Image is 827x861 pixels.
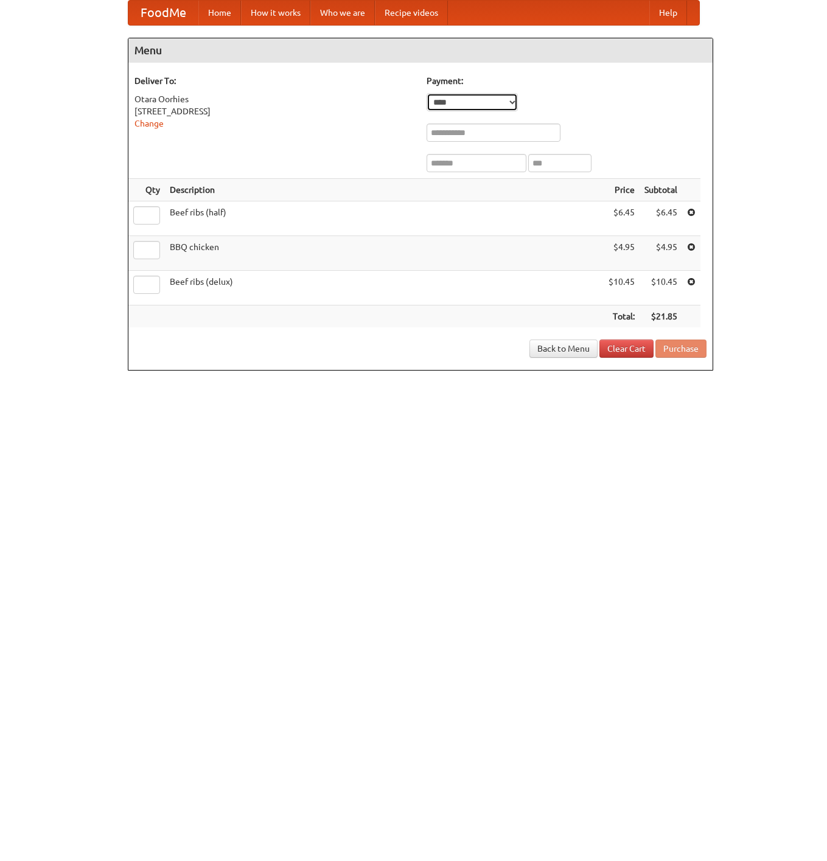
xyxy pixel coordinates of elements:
th: Total: [604,305,640,328]
a: Back to Menu [529,340,598,358]
td: $4.95 [604,236,640,271]
a: Clear Cart [599,340,654,358]
td: Beef ribs (half) [165,201,604,236]
td: $6.45 [640,201,682,236]
th: Qty [128,179,165,201]
th: $21.85 [640,305,682,328]
th: Price [604,179,640,201]
a: Home [198,1,241,25]
td: BBQ chicken [165,236,604,271]
a: How it works [241,1,310,25]
div: [STREET_ADDRESS] [134,105,414,117]
h5: Payment: [427,75,707,87]
a: Recipe videos [375,1,448,25]
td: $10.45 [604,271,640,305]
div: Otara Oorhies [134,93,414,105]
a: Change [134,119,164,128]
button: Purchase [655,340,707,358]
td: $10.45 [640,271,682,305]
th: Subtotal [640,179,682,201]
td: Beef ribs (delux) [165,271,604,305]
h4: Menu [128,38,713,63]
td: $4.95 [640,236,682,271]
td: $6.45 [604,201,640,236]
a: Who we are [310,1,375,25]
th: Description [165,179,604,201]
h5: Deliver To: [134,75,414,87]
a: FoodMe [128,1,198,25]
a: Help [649,1,687,25]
